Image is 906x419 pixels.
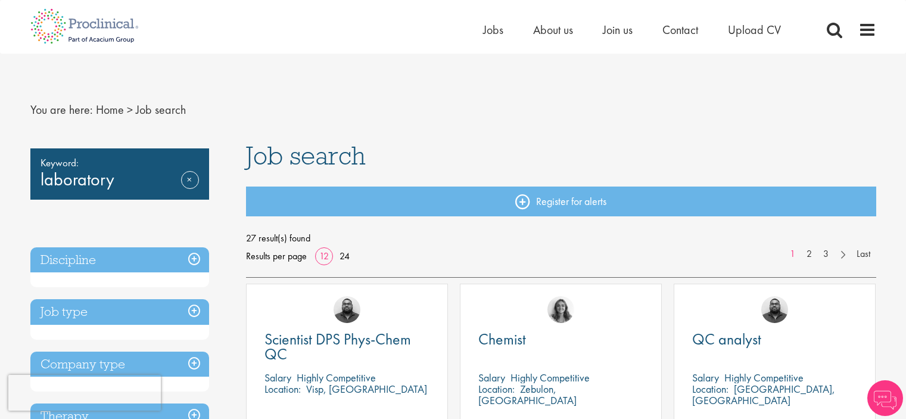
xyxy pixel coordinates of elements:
a: QC analyst [692,332,857,347]
h3: Discipline [30,247,209,273]
span: Results per page [246,247,307,265]
span: Salary [264,371,291,384]
span: Salary [692,371,719,384]
h3: Job type [30,299,209,325]
span: Scientist DPS Phys-Chem QC [264,329,411,364]
span: > [127,102,133,117]
span: QC analyst [692,329,761,349]
p: [GEOGRAPHIC_DATA], [GEOGRAPHIC_DATA] [692,382,835,407]
span: Salary [478,371,505,384]
img: Jackie Cerchio [547,296,574,323]
a: Register for alerts [246,187,876,216]
h3: Company type [30,352,209,377]
span: 27 result(s) found [246,229,876,247]
a: 3 [817,247,835,261]
p: Highly Competitive [510,371,590,384]
span: Job search [246,139,366,172]
img: Chatbot [867,380,903,416]
a: breadcrumb link [96,102,124,117]
p: Highly Competitive [297,371,376,384]
a: Scientist DPS Phys-Chem QC [264,332,429,362]
a: Last [851,247,876,261]
a: Chemist [478,332,643,347]
img: Ashley Bennett [761,296,788,323]
span: Location: [264,382,301,396]
a: 12 [315,250,333,262]
a: Jobs [483,22,503,38]
span: Location: [692,382,728,396]
p: Highly Competitive [724,371,804,384]
span: Job search [136,102,186,117]
a: 2 [801,247,818,261]
a: Join us [603,22,633,38]
span: Chemist [478,329,526,349]
a: Remove [181,171,199,206]
p: Visp, [GEOGRAPHIC_DATA] [306,382,427,396]
img: Ashley Bennett [334,296,360,323]
a: Upload CV [728,22,781,38]
div: laboratory [30,148,209,200]
a: 24 [335,250,354,262]
span: You are here: [30,102,93,117]
a: 1 [784,247,801,261]
span: Location: [478,382,515,396]
a: About us [533,22,573,38]
iframe: reCAPTCHA [8,375,161,411]
a: Contact [662,22,698,38]
p: Zebulon, [GEOGRAPHIC_DATA] [478,382,577,407]
span: Keyword: [41,154,199,171]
